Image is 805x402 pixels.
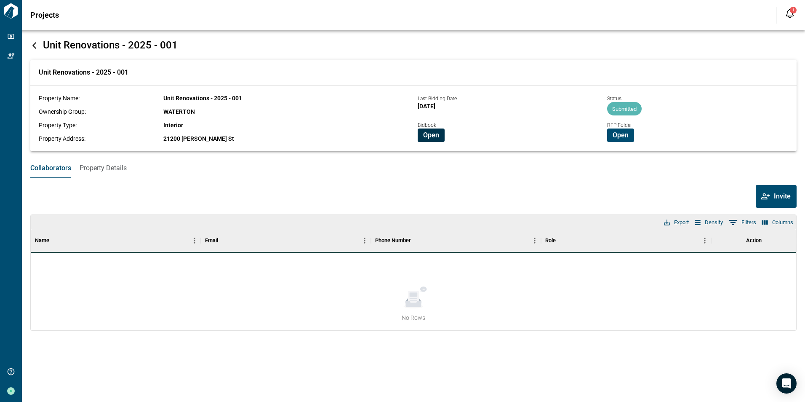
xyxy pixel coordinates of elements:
[358,234,371,247] button: Menu
[43,39,178,51] span: Unit Renovations - 2025 - 001
[30,11,59,19] span: Projects
[607,129,634,142] button: Open
[163,135,234,142] span: 21200 [PERSON_NAME] St
[411,235,423,247] button: Sort
[693,217,725,228] button: Density
[783,7,797,20] button: Open notification feed
[80,164,127,172] span: Property Details
[545,229,556,252] div: Role
[49,235,61,247] button: Sort
[418,129,445,142] button: Open
[39,122,77,129] span: Property Type:
[698,234,711,247] button: Menu
[607,122,632,128] span: RFP Folder
[418,122,436,128] span: Bidbook
[30,164,71,172] span: Collaborators
[418,96,457,102] span: Last Bidding Date
[205,229,218,252] div: Email
[39,68,128,77] span: Unit Renovations - 2025 - 001
[607,131,634,139] a: Open
[613,131,629,139] span: Open
[528,234,541,247] button: Menu
[31,229,201,252] div: Name
[163,122,183,129] span: Interior
[711,229,796,252] div: Action
[418,103,435,110] span: [DATE]
[662,217,691,228] button: Export
[188,234,201,247] button: Menu
[746,229,762,252] div: Action
[727,216,758,229] button: Show filters
[760,217,795,228] button: Select columns
[556,235,568,247] button: Sort
[201,229,371,252] div: Email
[375,229,411,252] div: Phone Number
[402,314,425,322] span: No Rows
[39,108,86,115] span: Ownership Group:
[218,235,230,247] button: Sort
[774,192,791,201] span: Invite
[39,95,80,102] span: Property Name:
[541,229,711,252] div: Role
[371,229,541,252] div: Phone Number
[756,185,797,208] button: Invite
[792,8,794,12] span: 1
[163,108,195,115] span: WATERTON
[607,106,642,112] span: Submitted
[39,135,85,142] span: Property Address:
[423,131,439,139] span: Open
[22,158,805,178] div: base tabs
[418,131,445,139] a: Open
[35,229,49,252] div: Name
[607,96,621,102] span: Status
[163,95,242,102] span: Unit Renovations - 2025 - 001
[776,373,797,394] div: Open Intercom Messenger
